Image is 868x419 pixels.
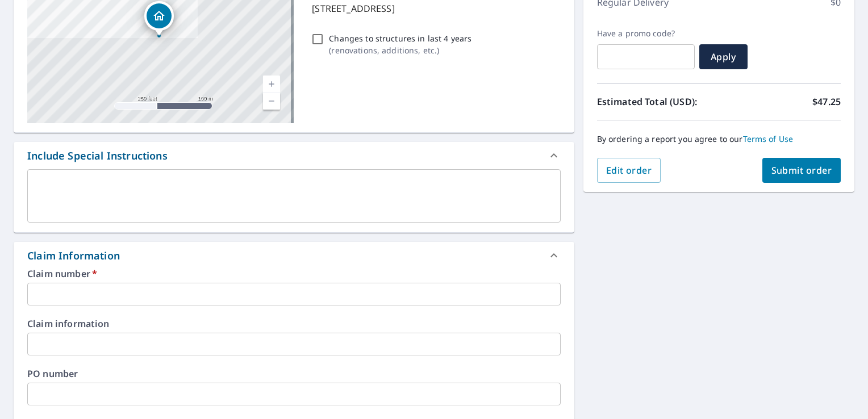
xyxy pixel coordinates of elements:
[708,51,738,63] span: Apply
[762,158,841,183] button: Submit order
[743,133,794,144] a: Terms of Use
[771,164,832,177] span: Submit order
[597,95,719,108] p: Estimated Total (USD):
[699,44,748,69] button: Apply
[329,44,471,56] p: ( renovations, additions, etc. )
[27,269,561,278] label: Claim number
[27,148,168,164] div: Include Special Instructions
[14,242,574,269] div: Claim Information
[14,142,574,169] div: Include Special Instructions
[27,319,561,328] label: Claim information
[27,369,561,378] label: PO number
[812,95,841,108] p: $47.25
[597,28,695,39] label: Have a promo code?
[606,164,652,177] span: Edit order
[312,2,556,15] p: [STREET_ADDRESS]
[597,134,841,144] p: By ordering a report you agree to our
[27,248,120,263] div: Claim Information
[263,76,280,93] a: Current Level 17, Zoom In
[329,32,471,44] p: Changes to structures in last 4 years
[597,158,661,183] button: Edit order
[263,93,280,110] a: Current Level 17, Zoom Out
[144,1,174,36] div: Dropped pin, building 1, Residential property, 5739 Yarwell Dr Houston, TX 77096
